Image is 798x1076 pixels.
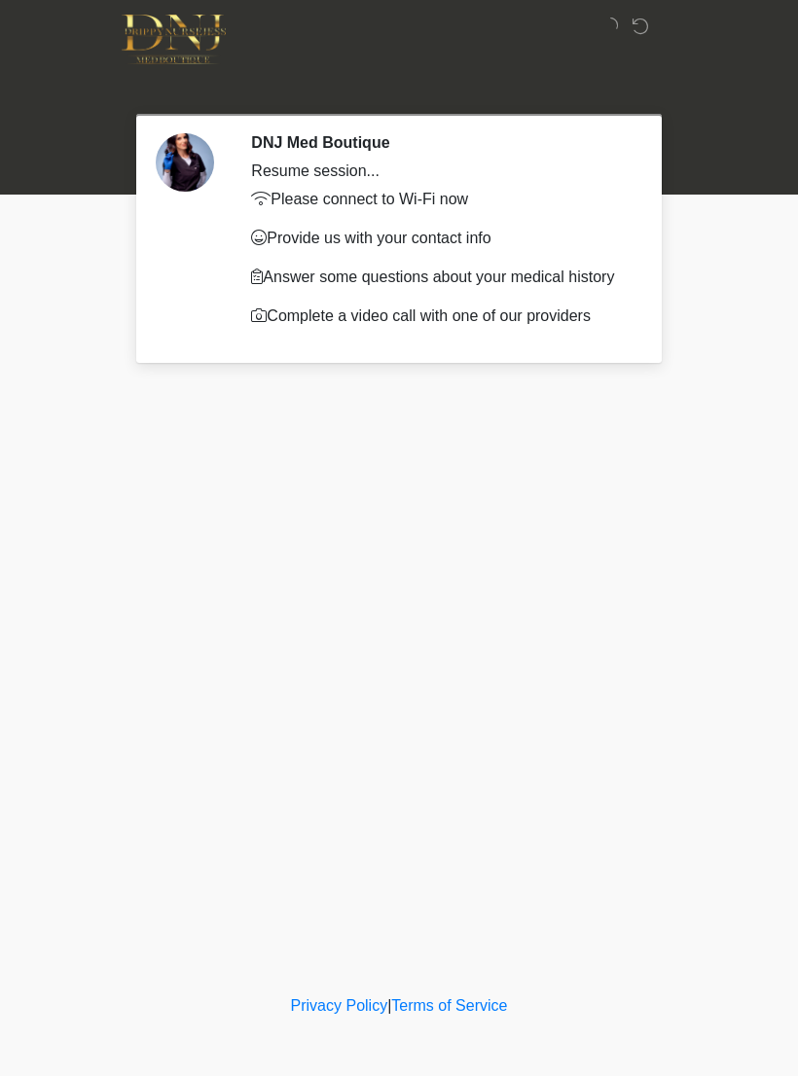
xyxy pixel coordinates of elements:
[251,305,628,328] p: Complete a video call with one of our providers
[251,160,628,183] div: Resume session...
[251,188,628,211] p: Please connect to Wi-Fi now
[251,266,628,289] p: Answer some questions about your medical history
[251,227,628,250] p: Provide us with your contact info
[391,997,507,1014] a: Terms of Service
[251,133,628,152] h2: DNJ Med Boutique
[127,70,671,106] h1: ‎ ‎
[291,997,388,1014] a: Privacy Policy
[156,133,214,192] img: Agent Avatar
[387,997,391,1014] a: |
[122,15,226,64] img: DNJ Med Boutique Logo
